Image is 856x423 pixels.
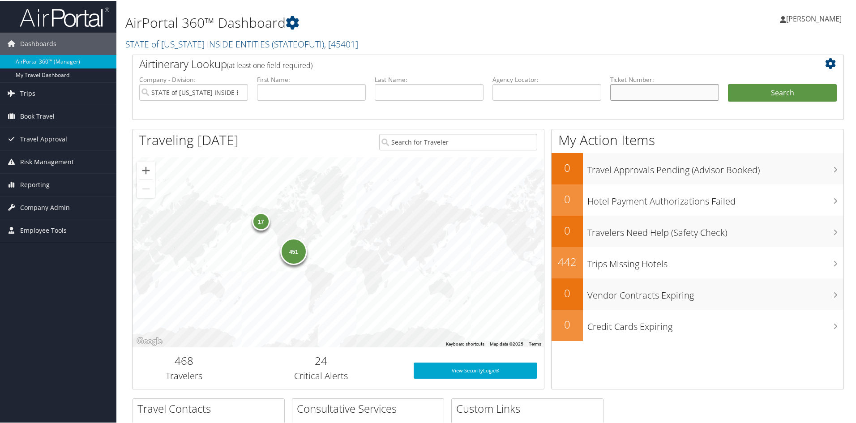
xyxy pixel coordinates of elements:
span: Book Travel [20,104,55,127]
h3: Critical Alerts [242,369,400,381]
a: Open this area in Google Maps (opens a new window) [135,335,164,346]
span: Company Admin [20,196,70,218]
h2: 0 [552,316,583,331]
button: Search [728,83,837,101]
h3: Travelers [139,369,229,381]
h3: Travel Approvals Pending (Advisor Booked) [587,158,843,175]
a: 0Travelers Need Help (Safety Check) [552,215,843,246]
span: [PERSON_NAME] [786,13,842,23]
h3: Vendor Contracts Expiring [587,284,843,301]
div: 451 [280,237,307,264]
h2: 24 [242,352,400,367]
h1: Traveling [DATE] [139,130,239,149]
span: , [ 45401 ] [324,37,358,49]
input: Search for Traveler [379,133,537,150]
span: Travel Approval [20,127,67,150]
h2: Consultative Services [297,400,444,415]
h2: Airtinerary Lookup [139,56,778,71]
span: (at least one field required) [227,60,312,69]
span: Dashboards [20,32,56,54]
h1: AirPortal 360™ Dashboard [125,13,609,31]
label: Agency Locator: [492,74,601,83]
img: Google [135,335,164,346]
img: airportal-logo.png [20,6,109,27]
h2: Travel Contacts [137,400,284,415]
h3: Trips Missing Hotels [587,252,843,269]
span: Map data ©2025 [490,341,523,346]
h2: 468 [139,352,229,367]
span: ( STATEOFUTI ) [272,37,324,49]
h3: Travelers Need Help (Safety Check) [587,221,843,238]
span: Risk Management [20,150,74,172]
label: Ticket Number: [610,74,719,83]
div: 17 [252,212,270,230]
label: Last Name: [375,74,484,83]
h2: 0 [552,285,583,300]
span: Reporting [20,173,50,195]
h2: 0 [552,191,583,206]
button: Zoom in [137,161,155,179]
span: Employee Tools [20,218,67,241]
a: 0Credit Cards Expiring [552,309,843,340]
a: 0Vendor Contracts Expiring [552,278,843,309]
h1: My Action Items [552,130,843,149]
a: Terms (opens in new tab) [529,341,541,346]
a: View SecurityLogic® [414,362,537,378]
a: STATE of [US_STATE] INSIDE ENTITIES [125,37,358,49]
h2: 0 [552,159,583,175]
label: Company - Division: [139,74,248,83]
span: Trips [20,81,35,104]
label: First Name: [257,74,366,83]
h2: 0 [552,222,583,237]
h3: Credit Cards Expiring [587,315,843,332]
h2: Custom Links [456,400,603,415]
a: [PERSON_NAME] [780,4,851,31]
a: 0Hotel Payment Authorizations Failed [552,184,843,215]
a: 442Trips Missing Hotels [552,246,843,278]
a: 0Travel Approvals Pending (Advisor Booked) [552,152,843,184]
button: Keyboard shortcuts [446,340,484,346]
button: Zoom out [137,179,155,197]
h3: Hotel Payment Authorizations Failed [587,190,843,207]
h2: 442 [552,253,583,269]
